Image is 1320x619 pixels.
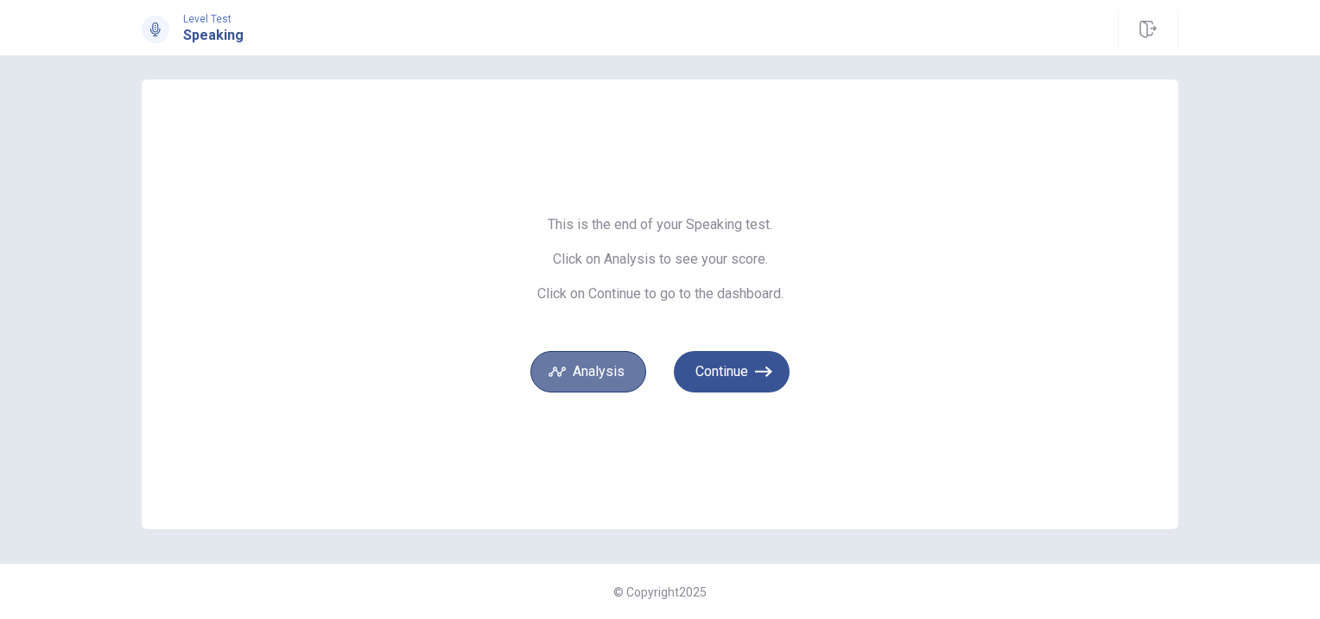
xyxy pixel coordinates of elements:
span: This is the end of your Speaking test. Click on Analysis to see your score. Click on Continue to ... [530,216,790,303]
span: Level Test [183,13,244,25]
button: Continue [674,351,790,392]
h1: Speaking [183,25,244,46]
button: Analysis [530,351,646,392]
span: © Copyright 2025 [613,585,707,599]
